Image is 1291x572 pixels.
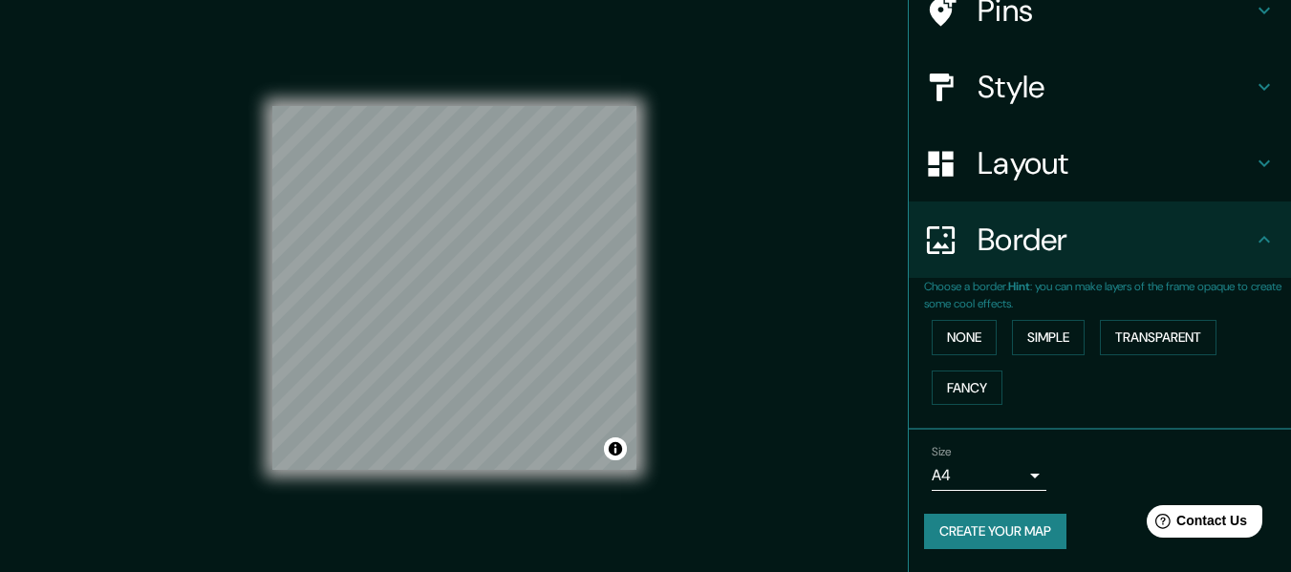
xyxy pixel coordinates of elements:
[924,278,1291,312] p: Choose a border. : you can make layers of the frame opaque to create some cool effects.
[909,201,1291,278] div: Border
[932,444,952,460] label: Size
[1008,279,1030,294] b: Hint
[978,68,1253,106] h4: Style
[604,437,627,460] button: Toggle attribution
[272,106,636,470] canvas: Map
[909,125,1291,201] div: Layout
[1121,498,1270,551] iframe: Help widget launcher
[932,320,997,355] button: None
[909,49,1291,125] div: Style
[1012,320,1085,355] button: Simple
[932,371,1002,406] button: Fancy
[924,514,1066,549] button: Create your map
[932,460,1046,491] div: A4
[978,144,1253,182] h4: Layout
[1100,320,1216,355] button: Transparent
[978,221,1253,259] h4: Border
